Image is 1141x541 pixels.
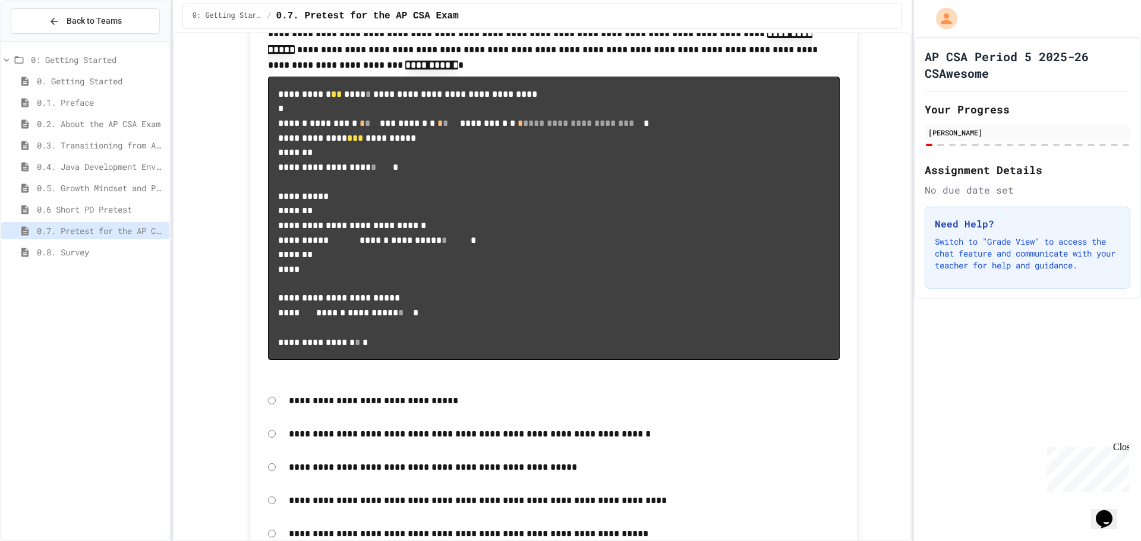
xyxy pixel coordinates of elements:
[37,203,165,216] span: 0.6 Short PD Pretest
[37,182,165,194] span: 0.5. Growth Mindset and Pair Programming
[37,75,165,87] span: 0. Getting Started
[925,183,1130,197] div: No due date set
[37,246,165,258] span: 0.8. Survey
[925,101,1130,118] h2: Your Progress
[935,236,1120,271] p: Switch to "Grade View" to access the chat feature and communicate with your teacher for help and ...
[37,139,165,151] span: 0.3. Transitioning from AP CSP to AP CSA
[267,11,271,21] span: /
[925,48,1130,81] h1: AP CSA Period 5 2025-26 CSAwesome
[193,11,263,21] span: 0: Getting Started
[31,53,165,66] span: 0: Getting Started
[11,8,160,34] button: Back to Teams
[276,9,459,23] span: 0.7. Pretest for the AP CSA Exam
[935,217,1120,231] h3: Need Help?
[37,160,165,173] span: 0.4. Java Development Environments
[1091,493,1129,529] iframe: chat widget
[923,5,960,32] div: My Account
[37,118,165,130] span: 0.2. About the AP CSA Exam
[925,162,1130,178] h2: Assignment Details
[37,224,165,237] span: 0.7. Pretest for the AP CSA Exam
[928,127,1127,138] div: [PERSON_NAME]
[5,5,82,75] div: Chat with us now!Close
[1042,442,1129,492] iframe: chat widget
[37,96,165,109] span: 0.1. Preface
[67,15,122,27] span: Back to Teams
